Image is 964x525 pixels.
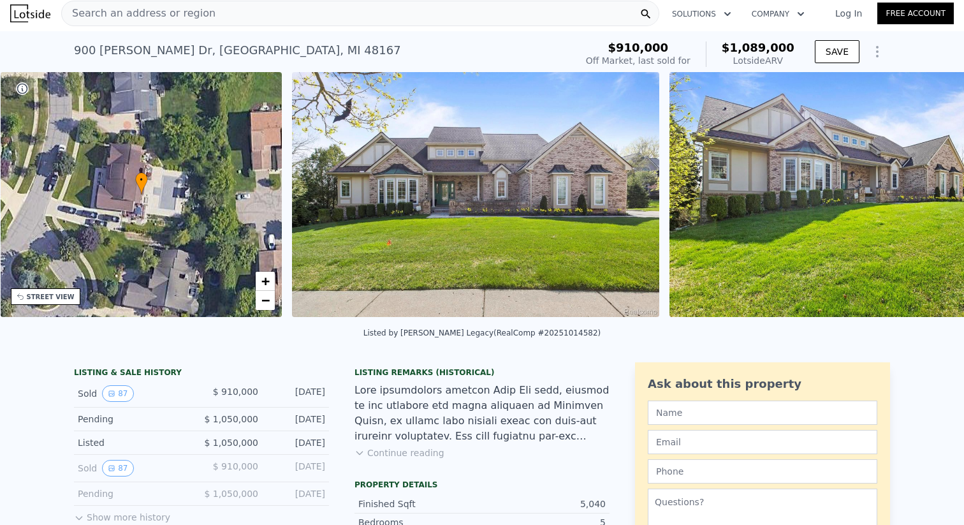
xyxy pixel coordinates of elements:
[268,413,325,425] div: [DATE]
[363,329,601,337] div: Listed by [PERSON_NAME] Legacy (RealComp #20251014582)
[354,480,610,490] div: Property details
[78,487,191,500] div: Pending
[204,489,258,499] span: $ 1,050,000
[204,438,258,448] span: $ 1,050,000
[102,460,133,477] button: View historical data
[261,273,270,289] span: +
[268,460,325,477] div: [DATE]
[213,387,258,397] span: $ 910,000
[741,3,815,26] button: Company
[74,41,401,59] div: 900 [PERSON_NAME] Dr , [GEOGRAPHIC_DATA] , MI 48167
[648,375,877,393] div: Ask about this property
[648,459,877,484] input: Phone
[78,436,191,449] div: Listed
[354,367,610,378] div: Listing Remarks (Historical)
[135,172,148,195] div: •
[662,3,741,26] button: Solutions
[586,54,690,67] div: Off Market, last sold for
[74,367,329,380] div: LISTING & SALE HISTORY
[608,41,669,54] span: $910,000
[256,272,275,291] a: Zoom in
[268,385,325,402] div: [DATE]
[722,54,794,67] div: Lotside ARV
[268,436,325,449] div: [DATE]
[648,430,877,454] input: Email
[482,498,606,510] div: 5,040
[648,401,877,425] input: Name
[78,460,191,477] div: Sold
[722,41,794,54] span: $1,089,000
[877,3,954,24] a: Free Account
[865,39,890,64] button: Show Options
[27,292,75,302] div: STREET VIEW
[74,506,170,524] button: Show more history
[204,414,258,424] span: $ 1,050,000
[358,498,482,510] div: Finished Sqft
[292,72,659,317] img: Sale: 167028805 Parcel: 59737895
[261,292,270,308] span: −
[135,174,148,186] span: •
[102,385,133,402] button: View historical data
[354,447,444,459] button: Continue reading
[256,291,275,310] a: Zoom out
[815,40,859,63] button: SAVE
[213,461,258,471] span: $ 910,000
[354,383,610,444] div: Lore ipsumdolors ametcon Adip Eli sedd, eiusmod te inc utlabore etd magna aliquaen ad Minimven Qu...
[10,4,50,22] img: Lotside
[62,6,215,21] span: Search an address or region
[820,7,877,20] a: Log In
[78,385,191,402] div: Sold
[268,487,325,500] div: [DATE]
[78,413,191,425] div: Pending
